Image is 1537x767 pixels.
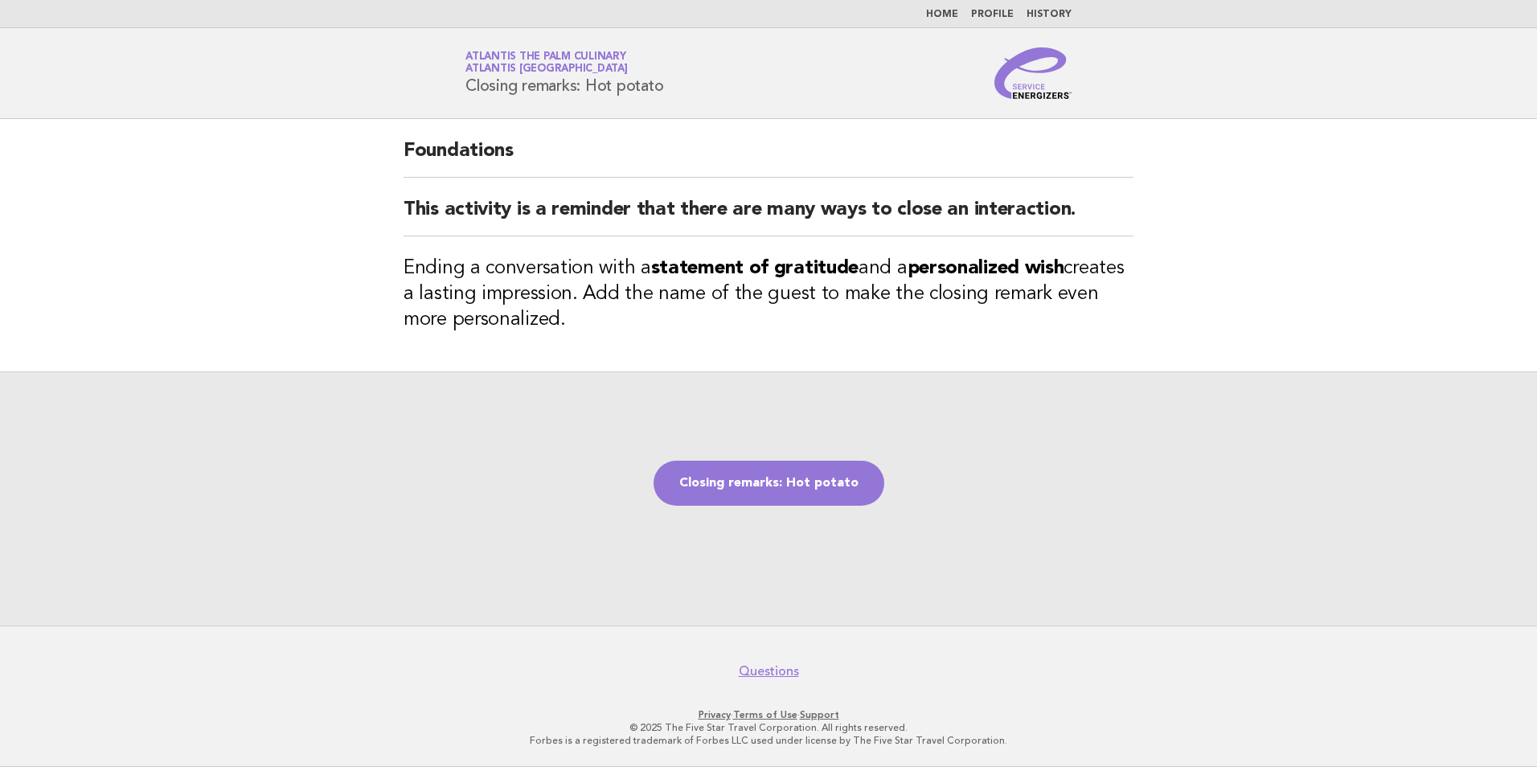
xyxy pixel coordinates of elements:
[404,197,1133,236] h2: This activity is a reminder that there are many ways to close an interaction.
[404,256,1133,333] h3: Ending a conversation with a and a creates a lasting impression. Add the name of the guest to mak...
[465,52,663,94] h1: Closing remarks: Hot potato
[277,734,1260,747] p: Forbes is a registered trademark of Forbes LLC used under license by The Five Star Travel Corpora...
[800,709,839,720] a: Support
[699,709,731,720] a: Privacy
[404,138,1133,178] h2: Foundations
[654,461,884,506] a: Closing remarks: Hot potato
[908,259,1064,278] strong: personalized wish
[1027,10,1072,19] a: History
[277,708,1260,721] p: · ·
[651,259,859,278] strong: statement of gratitude
[971,10,1014,19] a: Profile
[277,721,1260,734] p: © 2025 The Five Star Travel Corporation. All rights reserved.
[994,47,1072,99] img: Service Energizers
[926,10,958,19] a: Home
[733,709,797,720] a: Terms of Use
[739,663,799,679] a: Questions
[465,64,628,75] span: Atlantis [GEOGRAPHIC_DATA]
[465,51,628,74] a: Atlantis The Palm CulinaryAtlantis [GEOGRAPHIC_DATA]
